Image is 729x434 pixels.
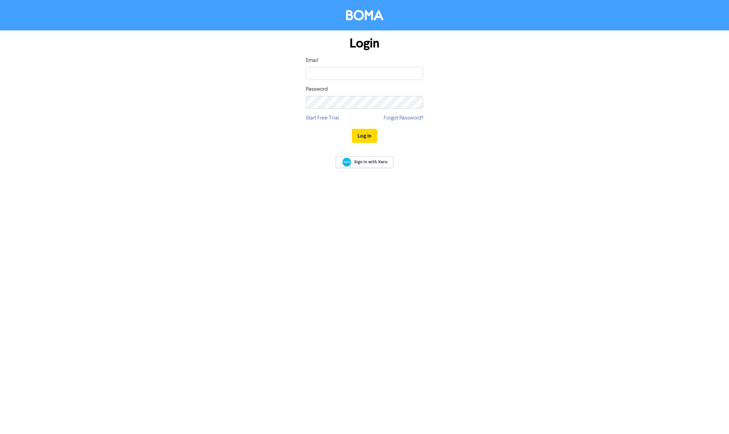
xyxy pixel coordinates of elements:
[354,159,388,165] span: Sign In with Xero
[695,402,729,434] iframe: Chat Widget
[384,114,423,122] a: Forgot Password?
[346,10,383,20] img: BOMA Logo
[306,36,423,51] h1: Login
[342,158,351,167] img: Xero logo
[306,57,318,65] label: Email
[336,156,393,168] a: Sign In with Xero
[306,114,339,122] a: Start Free Trial
[306,85,328,93] label: Password
[352,129,377,143] button: Log In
